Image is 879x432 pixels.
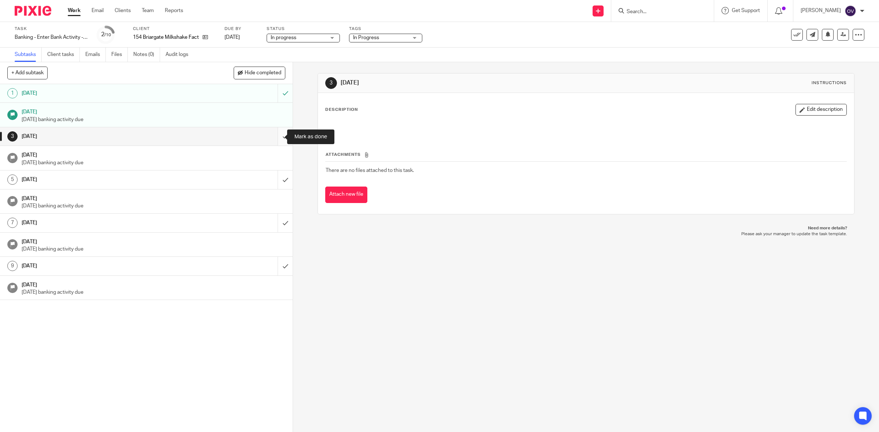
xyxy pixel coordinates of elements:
input: Search [626,9,692,15]
span: In Progress [353,35,379,40]
label: Client [133,26,215,32]
button: Attach new file [325,187,367,203]
button: + Add subtask [7,67,48,79]
p: [DATE] banking activity due [22,159,285,166]
div: 1 [7,88,18,98]
h1: [DATE] [22,236,285,245]
div: 3 [7,131,18,142]
label: Due by [225,26,257,32]
div: 3 [325,77,337,89]
button: Edit description [795,104,847,116]
label: Task [15,26,88,32]
a: Email [92,7,104,14]
h1: [DATE] [22,88,188,99]
div: 7 [7,218,18,228]
div: 2 [101,30,111,39]
a: Work [68,7,81,14]
span: Hide completed [245,70,281,76]
a: Emails [85,48,106,62]
button: Hide completed [234,67,285,79]
div: Instructions [812,80,847,86]
p: [DATE] banking activity due [22,202,285,210]
a: Reports [165,7,183,14]
h1: [DATE] [22,106,285,116]
h1: [DATE] [22,174,188,185]
a: Team [142,7,154,14]
a: Audit logs [166,48,194,62]
h1: [DATE] [22,193,285,202]
h1: [DATE] [22,279,285,289]
label: Tags [349,26,422,32]
p: Need more details? [325,225,848,231]
div: Banking - Enter Bank Activity - week 42 [15,34,88,41]
label: Status [267,26,340,32]
h1: [DATE] [341,79,601,87]
h1: [DATE] [22,260,188,271]
p: 154 Briargate Milkshake Factory [133,34,199,41]
span: Get Support [732,8,760,13]
div: 5 [7,174,18,185]
small: /10 [104,33,111,37]
p: [PERSON_NAME] [801,7,841,14]
span: In progress [271,35,296,40]
p: Please ask your manager to update the task template. [325,231,848,237]
a: Notes (0) [133,48,160,62]
p: [DATE] banking activity due [22,289,285,296]
span: Attachments [326,153,361,157]
a: Subtasks [15,48,42,62]
p: [DATE] banking activity due [22,116,285,123]
a: Files [111,48,128,62]
h1: [DATE] [22,131,188,142]
div: 9 [7,261,18,271]
h1: [DATE] [22,150,285,159]
span: [DATE] [225,35,240,40]
a: Clients [115,7,131,14]
p: Description [325,107,358,113]
p: [DATE] banking activity due [22,245,285,253]
span: There are no files attached to this task. [326,168,414,173]
img: svg%3E [845,5,856,17]
a: Client tasks [47,48,80,62]
img: Pixie [15,6,51,16]
h1: [DATE] [22,217,188,228]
